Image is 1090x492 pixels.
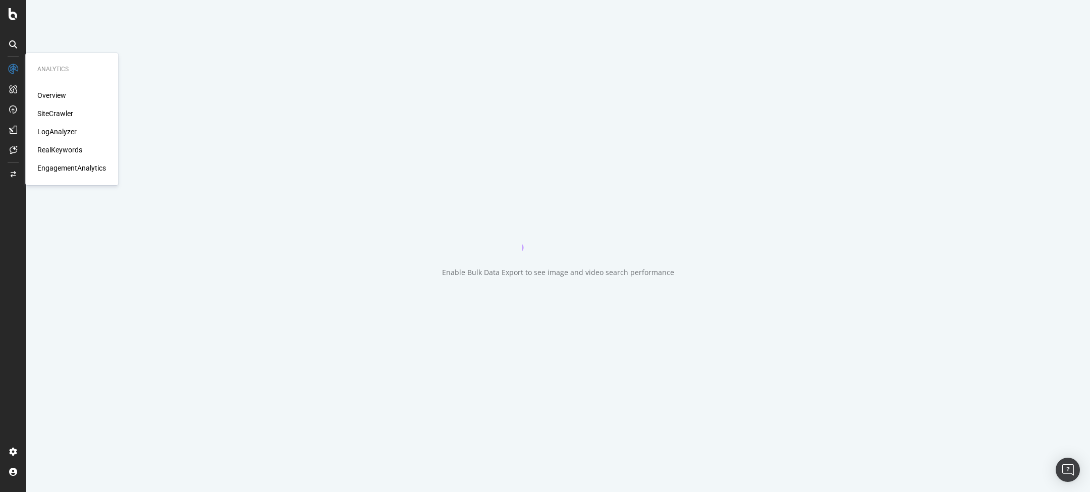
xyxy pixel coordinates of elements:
div: animation [522,215,594,251]
a: Overview [37,90,66,100]
a: RealKeywords [37,145,82,155]
a: SiteCrawler [37,108,73,119]
div: Enable Bulk Data Export to see image and video search performance [442,267,674,278]
a: LogAnalyzer [37,127,77,137]
div: Analytics [37,65,106,74]
a: EngagementAnalytics [37,163,106,173]
div: Open Intercom Messenger [1056,458,1080,482]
